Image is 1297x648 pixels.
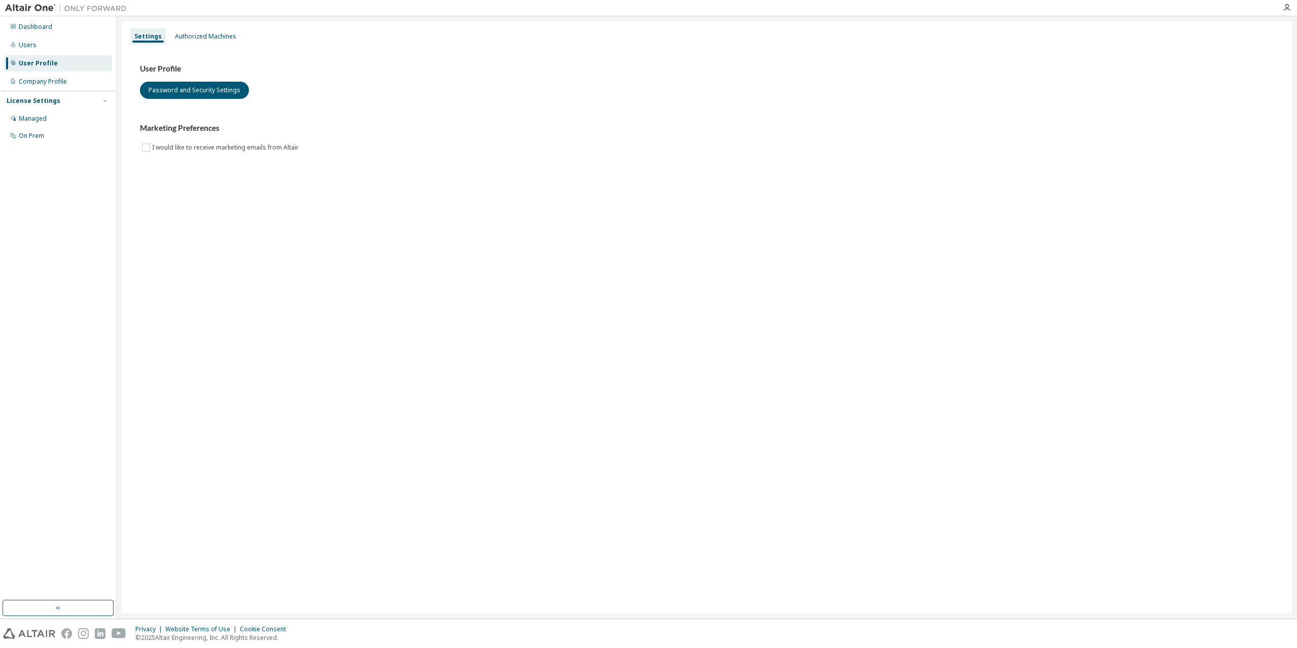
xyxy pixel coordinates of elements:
[61,628,72,639] img: facebook.svg
[135,625,165,633] div: Privacy
[7,97,60,105] div: License Settings
[134,32,162,41] div: Settings
[135,633,292,642] p: © 2025 Altair Engineering, Inc. All Rights Reserved.
[140,82,249,99] button: Password and Security Settings
[95,628,105,639] img: linkedin.svg
[3,628,55,639] img: altair_logo.svg
[19,115,47,123] div: Managed
[19,78,67,86] div: Company Profile
[175,32,236,41] div: Authorized Machines
[19,41,37,49] div: Users
[165,625,240,633] div: Website Terms of Use
[19,59,58,67] div: User Profile
[19,132,44,140] div: On Prem
[112,628,126,639] img: youtube.svg
[140,123,1274,133] h3: Marketing Preferences
[5,3,132,13] img: Altair One
[19,23,52,31] div: Dashboard
[140,64,1274,74] h3: User Profile
[78,628,89,639] img: instagram.svg
[240,625,292,633] div: Cookie Consent
[152,141,301,154] label: I would like to receive marketing emails from Altair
